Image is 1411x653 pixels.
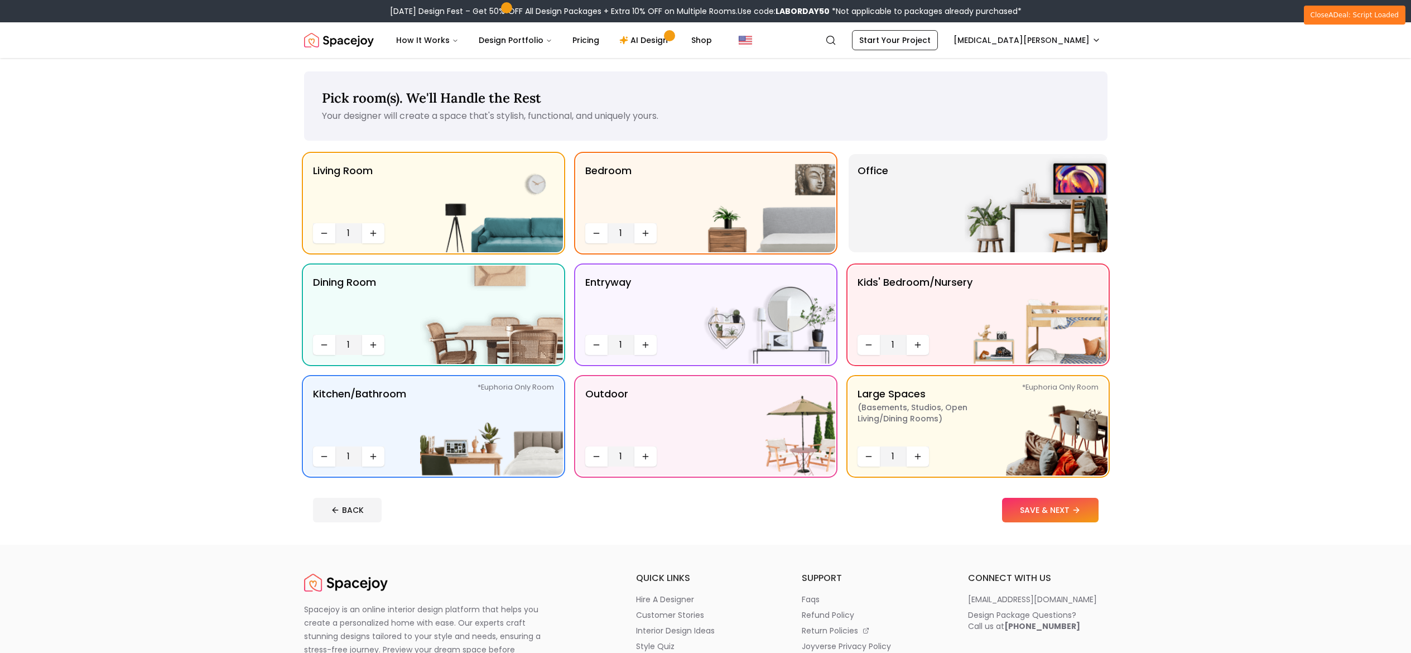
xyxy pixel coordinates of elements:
b: LABORDAY50 [776,6,830,17]
a: Spacejoy [304,29,374,51]
a: refund policy [802,609,941,621]
a: Spacejoy [304,572,388,594]
span: Pick room(s). We'll Handle the Rest [322,89,541,107]
button: Design Portfolio [470,29,561,51]
button: Increase quantity [634,223,657,243]
span: ( Basements, Studios, Open living/dining rooms ) [858,402,997,424]
p: joyverse privacy policy [802,641,891,652]
div: [DATE] Design Fest – Get 50% OFF All Design Packages + Extra 10% OFF on Multiple Rooms. [390,6,1022,17]
span: *Not applicable to packages already purchased* [830,6,1022,17]
img: Office [965,154,1107,252]
div: Design Package Questions? Call us at [968,609,1080,632]
p: Office [858,163,888,243]
button: Decrease quantity [313,446,335,467]
button: Increase quantity [907,335,929,355]
img: United States [739,33,752,47]
h6: support [802,572,941,585]
img: Outdoor [692,377,835,476]
a: return policies [802,625,941,636]
p: Kitchen/Bathroom [313,386,406,442]
a: [EMAIL_ADDRESS][DOMAIN_NAME] [968,594,1107,605]
button: Increase quantity [907,446,929,467]
a: Design Package Questions?Call us at[PHONE_NUMBER] [968,609,1107,632]
button: How It Works [387,29,468,51]
a: AI Design [610,29,680,51]
img: Living Room [420,154,563,252]
img: Kids' Bedroom/Nursery [965,266,1107,364]
button: Decrease quantity [313,223,335,243]
span: 1 [340,450,358,463]
p: [EMAIL_ADDRESS][DOMAIN_NAME] [968,594,1097,605]
a: Start Your Project [852,30,938,50]
button: BACK [313,498,382,522]
button: Increase quantity [362,446,384,467]
div: CloseADeal: Script Loaded [1304,6,1405,25]
img: Spacejoy Logo [304,29,374,51]
button: Decrease quantity [585,223,608,243]
p: Dining Room [313,275,376,330]
h6: quick links [636,572,776,585]
p: Your designer will create a space that's stylish, functional, and uniquely yours. [322,109,1090,123]
span: 1 [612,450,630,463]
p: faqs [802,594,820,605]
img: Kitchen/Bathroom *Euphoria Only [420,377,563,476]
nav: Global [304,22,1107,58]
p: customer stories [636,609,704,621]
img: Bedroom [692,154,835,252]
button: [MEDICAL_DATA][PERSON_NAME] [947,30,1107,50]
a: Pricing [564,29,608,51]
img: Spacejoy Logo [304,572,388,594]
button: Decrease quantity [858,446,880,467]
a: faqs [802,594,941,605]
a: customer stories [636,609,776,621]
p: Bedroom [585,163,632,219]
p: entryway [585,275,631,330]
button: Decrease quantity [585,446,608,467]
p: interior design ideas [636,625,715,636]
button: Increase quantity [634,335,657,355]
p: return policies [802,625,858,636]
p: Living Room [313,163,373,219]
a: Shop [682,29,721,51]
nav: Main [387,29,721,51]
a: style quiz [636,641,776,652]
button: Decrease quantity [585,335,608,355]
span: Use code: [738,6,830,17]
img: Large Spaces *Euphoria Only [965,377,1107,476]
span: 1 [612,227,630,240]
span: 1 [612,338,630,352]
a: joyverse privacy policy [802,641,941,652]
p: style quiz [636,641,675,652]
b: [PHONE_NUMBER] [1004,621,1080,632]
img: entryway [692,266,835,364]
p: refund policy [802,609,854,621]
img: Dining Room [420,266,563,364]
a: interior design ideas [636,625,776,636]
button: Increase quantity [362,223,384,243]
p: Large Spaces [858,386,997,442]
p: hire a designer [636,594,694,605]
span: 1 [340,338,358,352]
h6: connect with us [968,572,1107,585]
span: 1 [884,338,902,352]
span: 1 [884,450,902,463]
button: Decrease quantity [313,335,335,355]
button: Decrease quantity [858,335,880,355]
button: SAVE & NEXT [1002,498,1099,522]
p: Kids' Bedroom/Nursery [858,275,972,330]
span: 1 [340,227,358,240]
button: Increase quantity [634,446,657,467]
p: Outdoor [585,386,628,442]
button: Increase quantity [362,335,384,355]
a: hire a designer [636,594,776,605]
